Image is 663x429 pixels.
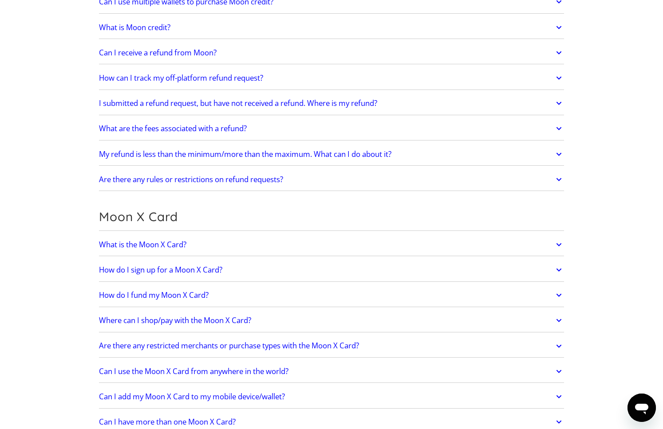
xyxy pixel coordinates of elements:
h2: What is Moon credit? [99,23,170,32]
h2: Can I receive a refund from Moon? [99,48,217,57]
a: Are there any restricted merchants or purchase types with the Moon X Card? [99,337,564,355]
a: My refund is less than the minimum/more than the maximum. What can I do about it? [99,145,564,164]
h2: What is the Moon X Card? [99,240,186,249]
iframe: メッセージングウィンドウを開くボタン [627,394,656,422]
h2: How do I fund my Moon X Card? [99,291,209,300]
h2: Can I use the Moon X Card from anywhere in the world? [99,367,288,376]
a: Can I use the Moon X Card from anywhere in the world? [99,362,564,381]
h2: Can I add my Moon X Card to my mobile device/wallet? [99,392,285,401]
h2: Moon X Card [99,209,564,224]
h2: Are there any restricted merchants or purchase types with the Moon X Card? [99,341,359,350]
h2: My refund is less than the minimum/more than the maximum. What can I do about it? [99,150,391,159]
a: Can I receive a refund from Moon? [99,43,564,62]
a: Where can I shop/pay with the Moon X Card? [99,311,564,330]
h2: How do I sign up for a Moon X Card? [99,265,222,274]
h2: Are there any rules or restrictions on refund requests? [99,175,283,184]
a: I submitted a refund request, but have not received a refund. Where is my refund? [99,94,564,113]
a: What is Moon credit? [99,18,564,37]
a: What are the fees associated with a refund? [99,119,564,138]
a: How can I track my off-platform refund request? [99,69,564,87]
h2: What are the fees associated with a refund? [99,124,247,133]
h2: How can I track my off-platform refund request? [99,74,263,82]
h2: Can I have more than one Moon X Card? [99,417,236,426]
a: How do I sign up for a Moon X Card? [99,261,564,279]
a: Are there any rules or restrictions on refund requests? [99,170,564,189]
a: What is the Moon X Card? [99,235,564,254]
a: Can I add my Moon X Card to my mobile device/wallet? [99,387,564,406]
h2: Where can I shop/pay with the Moon X Card? [99,316,251,325]
a: How do I fund my Moon X Card? [99,286,564,304]
h2: I submitted a refund request, but have not received a refund. Where is my refund? [99,99,377,108]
